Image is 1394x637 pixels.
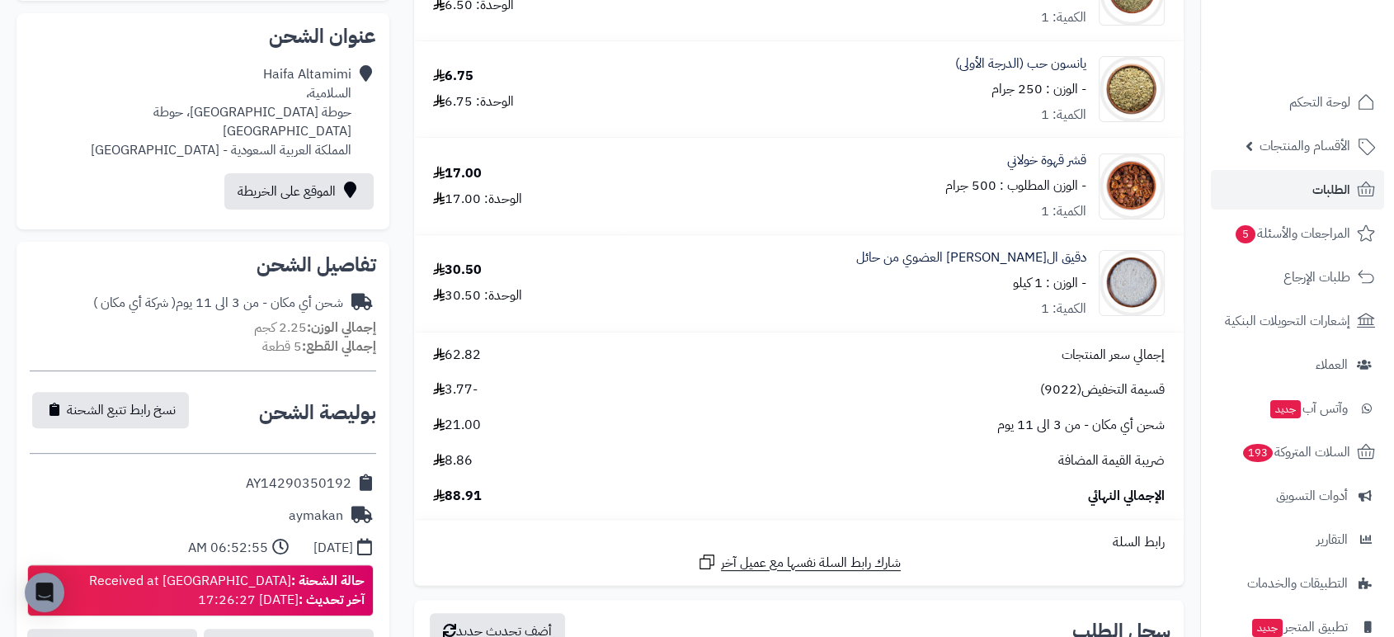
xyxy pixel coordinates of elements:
[1211,345,1384,385] a: العملاء
[307,318,376,337] strong: إجمالي الوزن:
[433,286,522,305] div: الوحدة: 30.50
[1312,178,1350,201] span: الطلبات
[30,26,376,46] h2: عنوان الشحن
[1211,170,1384,210] a: الطلبات
[30,255,376,275] h2: تفاصيل الشحن
[262,337,376,356] small: 5 قطعة
[1225,309,1350,333] span: إشعارات التحويلات البنكية
[1283,266,1350,289] span: طلبات الإرجاع
[433,451,473,470] span: 8.86
[433,487,482,506] span: 88.91
[1269,397,1348,420] span: وآتس آب
[1100,56,1164,122] img: 1628238826-Anise-90x90.jpg
[1040,380,1165,399] span: قسيمة التخفيض(9022)
[32,392,189,428] button: نسخ رابط تتبع الشحنة
[1252,619,1283,637] span: جديد
[67,400,176,420] span: نسخ رابط تتبع الشحنة
[421,533,1177,552] div: رابط السلة
[955,54,1086,73] a: يانسون حب (الدرجة الأولى)
[1211,389,1384,428] a: وآتس آبجديد
[697,552,901,573] a: شارك رابط السلة نفسها مع عميل آخر
[1289,91,1350,114] span: لوحة التحكم
[433,346,481,365] span: 62.82
[246,474,351,493] div: AY14290350192
[1211,301,1384,341] a: إشعارات التحويلات البنكية
[945,176,1086,196] small: - الوزن المطلوب : 500 جرام
[224,173,374,210] a: الموقع على الخريطة
[89,572,365,610] div: Received at [GEOGRAPHIC_DATA] [DATE] 17:26:27
[1276,484,1348,507] span: أدوات التسويق
[299,590,365,610] strong: آخر تحديث :
[1062,346,1165,365] span: إجمالي سعر المنتجات
[291,571,365,591] strong: حالة الشحنة :
[1270,400,1301,418] span: جديد
[433,261,482,280] div: 30.50
[433,380,478,399] span: -3.77
[93,294,343,313] div: شحن أي مكان - من 3 الى 11 يوم
[433,164,482,183] div: 17.00
[433,416,481,435] span: 21.00
[1260,134,1350,158] span: الأقسام والمنتجات
[25,573,64,612] div: Open Intercom Messenger
[1211,257,1384,297] a: طلبات الإرجاع
[1007,151,1086,170] a: قشر قهوة خولاني
[254,318,376,337] small: 2.25 كجم
[1316,528,1348,551] span: التقارير
[721,554,901,573] span: شارك رابط السلة نفسها مع عميل آخر
[1282,29,1378,64] img: logo-2.png
[997,416,1165,435] span: شحن أي مكان - من 3 الى 11 يوم
[856,248,1086,267] a: دقيق ال[PERSON_NAME] العضوي من حائل
[1041,300,1086,318] div: الكمية: 1
[991,79,1086,99] small: - الوزن : 250 جرام
[1211,432,1384,472] a: السلات المتروكة193
[289,507,343,526] div: aymakan
[313,539,353,558] div: [DATE]
[93,293,176,313] span: ( شركة أي مكان )
[1041,8,1086,27] div: الكمية: 1
[433,190,522,209] div: الوحدة: 17.00
[259,403,376,422] h2: بوليصة الشحن
[1041,202,1086,221] div: الكمية: 1
[1211,83,1384,122] a: لوحة التحكم
[302,337,376,356] strong: إجمالي القطع:
[1100,153,1164,219] img: 1645466661-Coffee%20Husks-90x90.jpg
[1316,353,1348,376] span: العملاء
[433,92,514,111] div: الوحدة: 6.75
[1211,214,1384,253] a: المراجعات والأسئلة5
[1058,451,1165,470] span: ضريبة القيمة المضافة
[1241,441,1350,464] span: السلات المتروكة
[1247,572,1348,595] span: التطبيقات والخدمات
[1234,222,1350,245] span: المراجعات والأسئلة
[1211,564,1384,603] a: التطبيقات والخدمات
[1100,250,1164,316] img: 1694543663-Oats%20Flour%20Organic-90x90.jpg
[1041,106,1086,125] div: الكمية: 1
[1235,224,1256,243] span: 5
[30,65,351,159] div: Haifa Altamimi السلامية، حوطة [GEOGRAPHIC_DATA]، حوطة [GEOGRAPHIC_DATA] المملكة العربية السعودية ...
[1211,476,1384,516] a: أدوات التسويق
[1088,487,1165,506] span: الإجمالي النهائي
[1211,520,1384,559] a: التقارير
[1013,273,1086,293] small: - الوزن : 1 كيلو
[1242,443,1274,462] span: 193
[188,539,268,558] div: 06:52:55 AM
[433,67,473,86] div: 6.75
